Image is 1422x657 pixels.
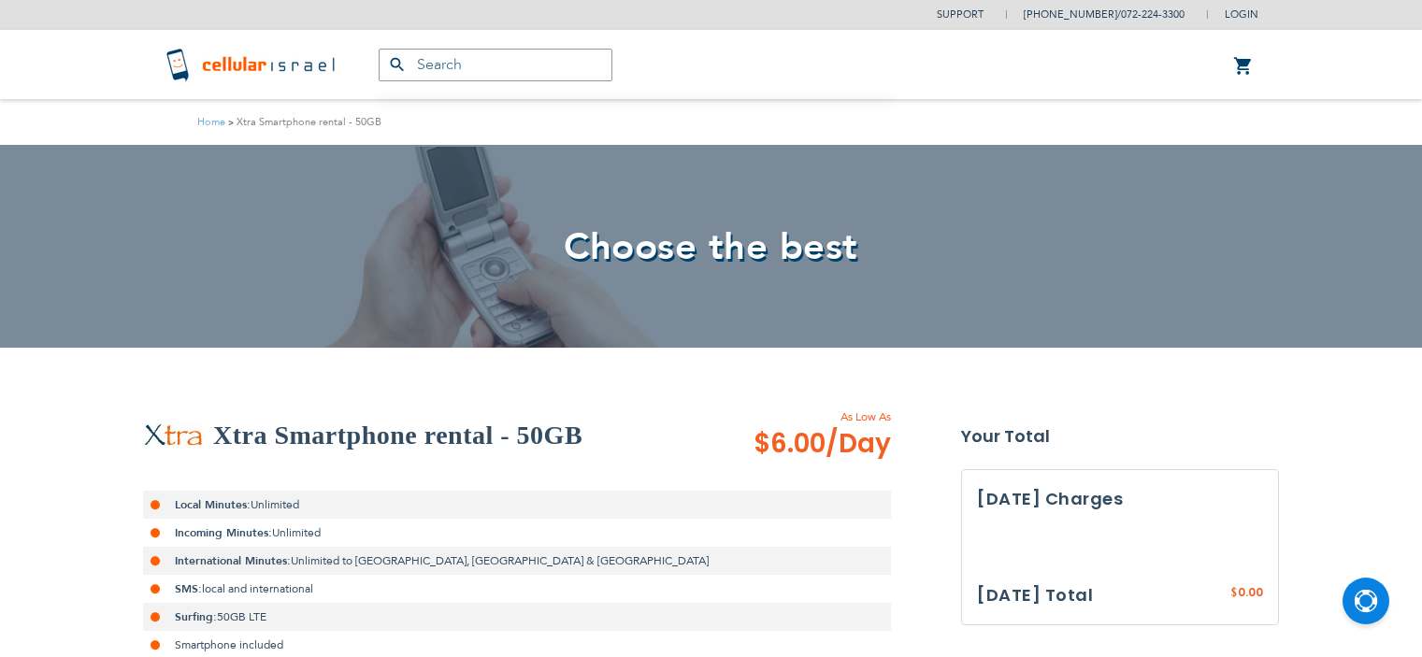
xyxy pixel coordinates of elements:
li: Xtra Smartphone rental - 50GB [225,113,381,131]
strong: Incoming Minutes: [175,525,272,540]
h2: Xtra Smartphone rental - 50GB [213,417,582,454]
a: [PHONE_NUMBER] [1024,7,1117,21]
span: $ [1230,585,1238,602]
input: Search [379,49,612,81]
strong: Your Total [961,422,1279,450]
li: Unlimited to [GEOGRAPHIC_DATA], [GEOGRAPHIC_DATA] & [GEOGRAPHIC_DATA] [143,547,891,575]
span: /Day [826,425,891,463]
h3: [DATE] Charges [977,485,1263,513]
a: 072-224-3300 [1121,7,1185,21]
strong: SMS: [175,581,202,596]
a: Support [937,7,984,21]
li: Unlimited [143,519,891,547]
strong: International Minutes: [175,553,291,568]
li: 50GB LTE [143,603,891,631]
li: local and international [143,575,891,603]
span: 0.00 [1238,584,1263,600]
h3: [DATE] Total [977,581,1093,609]
img: Cellular Israel [165,46,341,83]
span: As Low As [703,408,891,425]
strong: Local Minutes: [175,497,251,512]
strong: Surfing: [175,609,217,624]
span: Login [1225,7,1258,21]
li: Unlimited [143,491,891,519]
li: / [1005,1,1185,28]
span: $6.00 [754,425,891,463]
img: Xtra Smartphone rental - 50GB [143,423,204,448]
a: Home [197,115,225,129]
span: Choose the best [564,221,858,273]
